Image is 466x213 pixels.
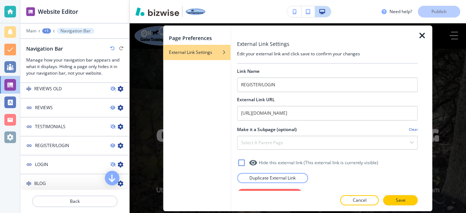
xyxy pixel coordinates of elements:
[20,174,129,193] div: DragBLOG
[396,197,406,204] p: Save
[20,137,129,155] div: REGISTER/LOGIN
[241,139,283,146] h4: Select a parent page
[237,158,418,167] div: Hide this external link (This external link is currently visible)
[237,51,418,57] h4: Edit your external link and click save to confirm your changes
[32,196,118,207] button: Back
[237,189,302,199] button: Delete External Link
[20,118,129,137] div: TESTIMONIALS
[35,104,53,111] h4: REVIEWS
[57,28,94,34] button: Navigation Bar
[383,195,418,205] button: Save
[20,80,129,99] div: DragREVIEWS OLD
[163,45,230,60] button: External Link Settings
[169,49,212,56] h4: External Link Settings
[237,96,275,103] h2: External Link URL
[340,195,379,205] button: Cancel
[33,198,117,205] p: Back
[186,8,205,15] img: Your Logo
[20,155,129,174] div: LOGIN
[26,7,35,16] img: editor icon
[409,127,418,132] h4: Clear
[249,175,296,181] p: Duplicate External Link
[353,197,367,204] p: Cancel
[26,57,123,76] h3: Manage how your navigation bar appears and what it displays. Hiding a page only hides it in your ...
[259,159,378,166] h4: Hide this external link (This external link is currently visible )
[26,86,31,91] img: Drag
[35,161,48,168] h4: LOGIN
[60,28,91,33] p: Navigation Bar
[26,45,63,52] h2: Navigation Bar
[35,123,66,130] h4: TESTIMONIALS
[237,40,289,48] h3: External Link Settings
[26,28,36,33] button: Main
[237,126,297,133] h2: Make it a Subpage (optional)
[135,7,179,16] img: Bizwise Logo
[42,28,51,33] button: +1
[390,8,412,15] h3: Need help?
[20,99,129,118] div: REVIEWS
[35,142,69,149] h4: REGISTER/LOGIN
[34,86,62,92] h4: REVIEWS OLD
[38,7,78,16] h2: Website Editor
[237,173,308,183] button: Duplicate External Link
[169,34,212,42] h2: Page Preferences
[237,68,260,75] h2: Link Name
[34,180,46,187] h4: BLOG
[26,181,31,186] img: Drag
